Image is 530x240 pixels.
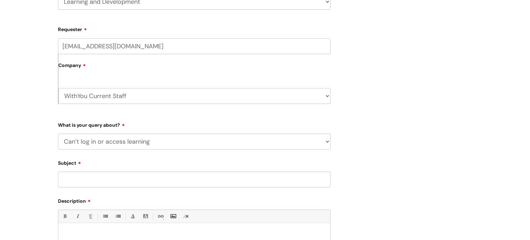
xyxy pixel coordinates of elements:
a: • Unordered List (Ctrl-Shift-7) [101,212,109,221]
a: Link [156,212,165,221]
label: Subject [58,158,331,166]
a: Remove formatting (Ctrl-\) [181,212,190,221]
label: What is your query about? [58,120,331,128]
a: Back Color [141,212,150,221]
input: Email [58,38,331,54]
label: Description [58,196,331,204]
label: Company [58,60,331,76]
a: Italic (Ctrl-I) [73,212,82,221]
label: Requester [58,24,331,32]
a: Bold (Ctrl-B) [60,212,69,221]
a: Font Color [128,212,137,221]
a: Insert Image... [169,212,177,221]
a: Underline(Ctrl-U) [86,212,95,221]
a: 1. Ordered List (Ctrl-Shift-8) [114,212,122,221]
